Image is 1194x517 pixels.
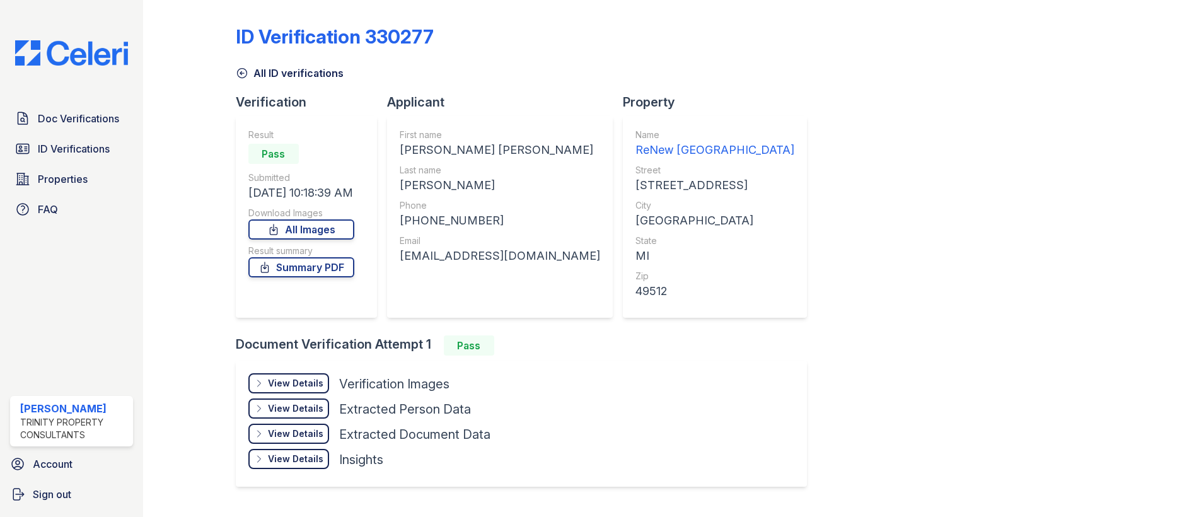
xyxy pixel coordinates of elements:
[236,93,387,111] div: Verification
[635,129,794,141] div: Name
[38,202,58,217] span: FAQ
[635,164,794,177] div: Street
[400,199,600,212] div: Phone
[33,487,71,502] span: Sign out
[38,171,88,187] span: Properties
[20,416,128,441] div: Trinity Property Consultants
[248,245,354,257] div: Result summary
[339,375,449,393] div: Verification Images
[635,141,794,159] div: ReNew [GEOGRAPHIC_DATA]
[236,66,344,81] a: All ID verifications
[635,270,794,282] div: Zip
[248,144,299,164] div: Pass
[248,257,354,277] a: Summary PDF
[10,136,133,161] a: ID Verifications
[635,235,794,247] div: State
[339,426,490,443] div: Extracted Document Data
[20,401,128,416] div: [PERSON_NAME]
[400,129,600,141] div: First name
[623,93,817,111] div: Property
[400,212,600,229] div: [PHONE_NUMBER]
[10,197,133,222] a: FAQ
[339,451,383,468] div: Insights
[400,141,600,159] div: [PERSON_NAME] [PERSON_NAME]
[635,282,794,300] div: 49512
[236,335,817,356] div: Document Verification Attempt 1
[268,427,323,440] div: View Details
[268,453,323,465] div: View Details
[635,212,794,229] div: [GEOGRAPHIC_DATA]
[635,129,794,159] a: Name ReNew [GEOGRAPHIC_DATA]
[10,166,133,192] a: Properties
[387,93,623,111] div: Applicant
[635,247,794,265] div: MI
[38,141,110,156] span: ID Verifications
[33,456,72,472] span: Account
[248,207,354,219] div: Download Images
[635,177,794,194] div: [STREET_ADDRESS]
[339,400,471,418] div: Extracted Person Data
[248,184,354,202] div: [DATE] 10:18:39 AM
[444,335,494,356] div: Pass
[400,247,600,265] div: [EMAIL_ADDRESS][DOMAIN_NAME]
[635,199,794,212] div: City
[5,40,138,66] img: CE_Logo_Blue-a8612792a0a2168367f1c8372b55b34899dd931a85d93a1a3d3e32e68fde9ad4.png
[400,164,600,177] div: Last name
[400,177,600,194] div: [PERSON_NAME]
[38,111,119,126] span: Doc Verifications
[268,402,323,415] div: View Details
[248,129,354,141] div: Result
[248,171,354,184] div: Submitted
[400,235,600,247] div: Email
[268,377,323,390] div: View Details
[10,106,133,131] a: Doc Verifications
[248,219,354,240] a: All Images
[236,25,434,48] div: ID Verification 330277
[5,482,138,507] a: Sign out
[5,451,138,477] a: Account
